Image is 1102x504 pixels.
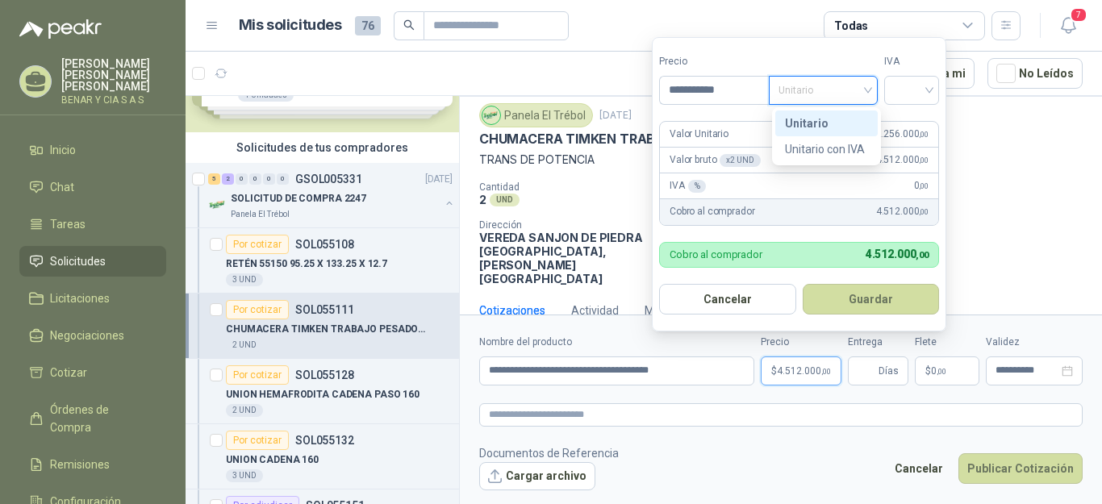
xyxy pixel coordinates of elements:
[226,339,263,352] div: 2 UND
[186,294,459,359] a: Por cotizarSOL055111CHUMACERA TIMKEN TRABAJO PESADO 2"7/16 4 HUECOS2 UND
[670,178,706,194] p: IVA
[222,173,234,185] div: 2
[263,173,275,185] div: 0
[19,283,166,314] a: Licitaciones
[914,178,929,194] span: 0
[226,469,263,482] div: 3 UND
[670,127,728,142] p: Valor Unitario
[919,156,929,165] span: ,00
[226,235,289,254] div: Por cotizar
[19,135,166,165] a: Inicio
[848,335,908,350] label: Entrega
[866,248,929,260] span: 4.512.000
[761,335,841,350] label: Precio
[925,366,931,376] span: $
[803,284,940,314] button: Guardar
[886,453,952,484] button: Cancelar
[645,302,694,319] div: Mensajes
[778,78,868,102] span: Unitario
[231,191,366,206] p: SOLICITUD DE COMPRA 2247
[295,239,354,250] p: SOL055108
[879,357,899,385] span: Días
[775,136,878,162] div: Unitario con IVA
[937,367,946,376] span: ,00
[479,444,619,462] p: Documentos de Referencia
[19,357,166,388] a: Cotizar
[659,54,769,69] label: Precio
[50,327,124,344] span: Negociaciones
[482,106,500,124] img: Company Logo
[490,194,520,206] div: UND
[958,453,1083,484] button: Publicar Cotización
[226,322,427,337] p: CHUMACERA TIMKEN TRABAJO PESADO 2"7/16 4 HUECOS
[19,246,166,277] a: Solicitudes
[231,208,290,221] p: Panela El Trébol
[355,16,381,35] span: 76
[479,181,691,193] p: Cantidad
[50,289,110,307] span: Licitaciones
[775,110,878,136] div: Unitario
[186,132,459,163] div: Solicitudes de tus compradores
[226,365,289,385] div: Por cotizar
[834,17,868,35] div: Todas
[821,367,831,376] span: ,00
[479,193,486,206] p: 2
[761,356,841,385] p: $4.512.000,00
[720,154,760,167] div: x 2 UND
[659,284,796,314] button: Cancelar
[479,462,595,491] button: Cargar archivo
[599,108,632,123] p: [DATE]
[50,178,74,196] span: Chat
[186,424,459,489] a: Por cotizarSOL055132UNION CADENA 1603 UND
[61,58,166,92] p: [PERSON_NAME] [PERSON_NAME] [PERSON_NAME]
[931,366,946,376] span: 0
[19,19,102,39] img: Logo peakr
[295,304,354,315] p: SOL055111
[479,103,593,127] div: Panela El Trébol
[208,195,227,215] img: Company Logo
[876,127,929,142] span: 2.256.000
[19,172,166,202] a: Chat
[425,172,453,187] p: [DATE]
[479,151,1083,169] p: TRANS DE POTENCIA
[50,252,106,270] span: Solicitudes
[50,364,87,381] span: Cotizar
[785,115,868,132] div: Unitario
[670,249,762,260] p: Cobro al comprador
[571,302,619,319] div: Actividad
[186,359,459,424] a: Por cotizarSOL055128UNION HEMAFRODITA CADENA PASO 1602 UND
[987,58,1083,89] button: No Leídos
[919,181,929,190] span: ,00
[688,180,707,193] div: %
[670,152,761,168] p: Valor bruto
[1054,11,1083,40] button: 7
[915,335,979,350] label: Flete
[670,204,754,219] p: Cobro al comprador
[479,335,754,350] label: Nombre del producto
[403,19,415,31] span: search
[249,173,261,185] div: 0
[919,207,929,216] span: ,00
[186,228,459,294] a: Por cotizarSOL055108RETÉN 55150 95.25 X 133.25 X 12.73 UND
[19,449,166,480] a: Remisiones
[50,141,76,159] span: Inicio
[19,394,166,443] a: Órdenes de Compra
[61,95,166,105] p: BENAR Y CIA S A S
[50,215,86,233] span: Tareas
[226,273,263,286] div: 3 UND
[239,14,342,37] h1: Mis solicitudes
[785,140,868,158] div: Unitario con IVA
[226,256,387,272] p: RETÉN 55150 95.25 X 133.25 X 12.7
[479,302,545,319] div: Cotizaciones
[876,204,929,219] span: 4.512.000
[226,431,289,450] div: Por cotizar
[226,300,289,319] div: Por cotizar
[1070,7,1087,23] span: 7
[479,219,657,231] p: Dirección
[208,169,456,221] a: 5 2 0 0 0 0 GSOL005331[DATE] Company LogoSOLICITUD DE COMPRA 2247Panela El Trébol
[915,356,979,385] p: $ 0,00
[208,173,220,185] div: 5
[277,173,289,185] div: 0
[479,131,854,148] p: CHUMACERA TIMKEN TRABAJO PESADO 2"7/16 4 HUECOS
[19,320,166,351] a: Negociaciones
